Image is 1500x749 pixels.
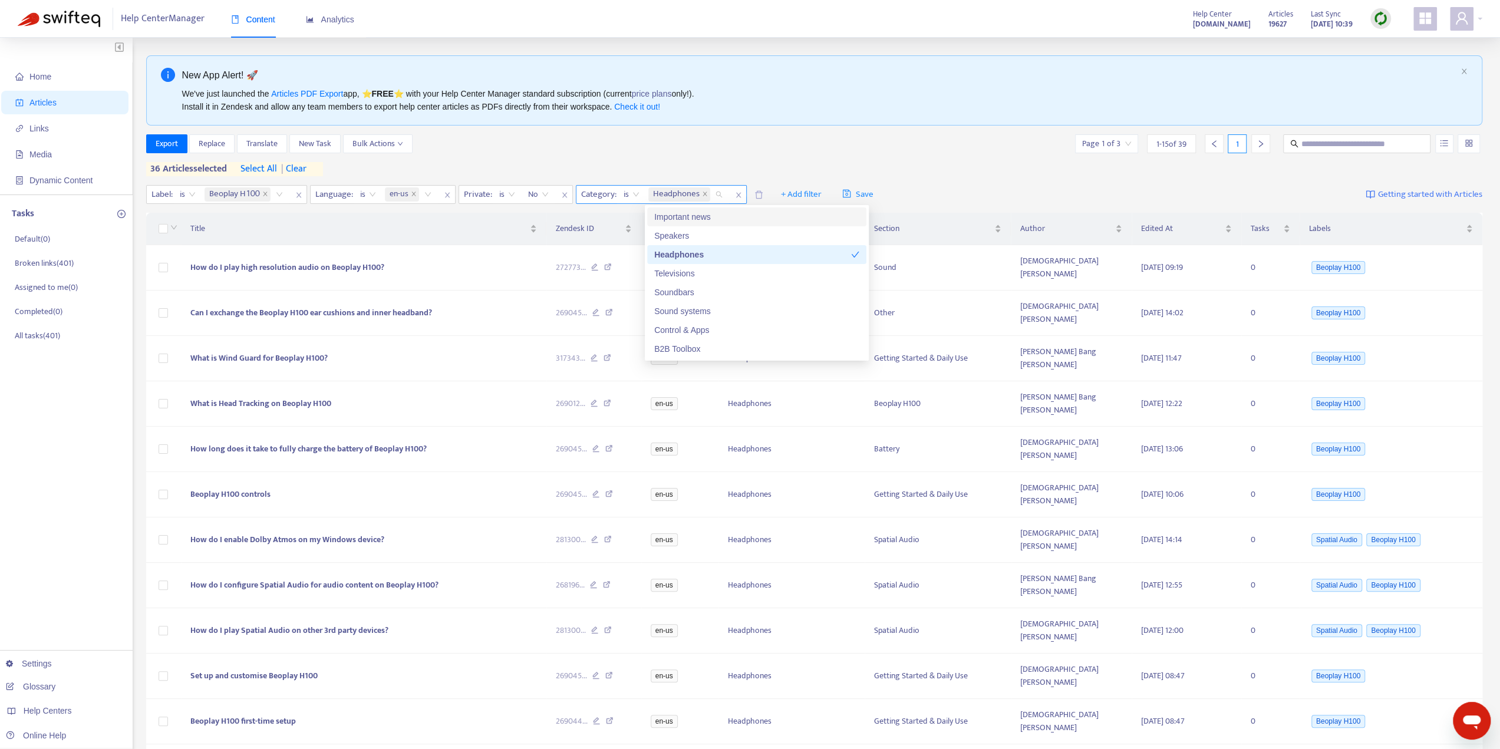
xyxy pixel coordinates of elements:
span: en-us [651,669,678,682]
span: plus-circle [117,210,126,218]
span: Beoplay H100 [1311,443,1365,456]
span: Export [156,137,178,150]
span: close [411,191,417,198]
div: B2B Toolbox [647,339,866,358]
td: [DEMOGRAPHIC_DATA][PERSON_NAME] [1011,654,1132,699]
span: Title [190,222,528,235]
td: Headphones [718,608,865,654]
span: Headphones [653,187,700,202]
a: Online Help [6,731,66,740]
span: link [15,124,24,133]
button: saveSave [833,185,882,204]
th: Zendesk ID [546,213,641,245]
a: [DOMAIN_NAME] [1193,17,1251,31]
span: Replace [199,137,225,150]
td: Sound [865,245,1011,291]
a: Getting started with Articles [1366,185,1482,204]
td: [DEMOGRAPHIC_DATA][PERSON_NAME] [1011,699,1132,744]
span: area-chart [306,15,314,24]
div: Control & Apps [654,324,859,336]
td: 0 [1241,291,1300,336]
td: [DEMOGRAPHIC_DATA][PERSON_NAME] [1011,472,1132,517]
div: Speakers [654,229,859,242]
span: close [440,188,455,202]
span: left [1210,140,1218,148]
div: Sound systems [654,305,859,318]
span: Spatial Audio [1311,533,1362,546]
th: Edited At [1132,213,1241,245]
div: Control & Apps [647,321,866,339]
span: How do I play high resolution audio on Beoplay H100? [190,260,384,274]
td: Headphones [718,472,865,517]
span: Set up and customise Beoplay H100 [190,669,318,682]
td: Spatial Audio [865,608,1011,654]
strong: [DATE] 10:39 [1311,18,1353,31]
td: 0 [1241,699,1300,744]
button: unordered-list [1435,134,1453,153]
span: close [702,191,708,198]
span: Beoplay H100 [205,187,271,202]
span: Help Centers [24,706,72,715]
td: Headphones [718,427,865,472]
span: Beoplay H100 [1311,352,1365,365]
td: [DEMOGRAPHIC_DATA][PERSON_NAME] [1011,608,1132,654]
span: Analytics [306,15,354,24]
span: close [262,191,268,198]
span: Private : [459,186,494,203]
span: What is Wind Guard for Beoplay H100? [190,351,328,365]
span: + Add filter [781,187,822,202]
span: 269045 ... [556,488,587,501]
a: Check it out! [614,102,660,111]
span: en-us [651,579,678,592]
span: 268196 ... [556,579,585,592]
td: Beoplay H100 [865,381,1011,427]
span: 317343 ... [556,352,585,365]
span: Beoplay H100 [1311,397,1365,410]
span: [DATE] 14:14 [1141,533,1182,546]
button: close [1461,68,1468,75]
p: Completed ( 0 ) [15,305,62,318]
span: Dynamic Content [29,176,93,185]
div: Televisions [654,267,859,280]
span: Spatial Audio [1311,579,1362,592]
button: Bulk Actionsdown [343,134,413,153]
th: Language [641,213,718,245]
th: Author [1011,213,1132,245]
div: Speakers [647,226,866,245]
span: Beoplay H100 [1311,669,1365,682]
p: Broken links ( 401 ) [15,257,74,269]
p: All tasks ( 401 ) [15,329,60,342]
span: Label : [147,186,174,203]
span: Save [842,187,873,202]
button: New Task [289,134,341,153]
span: Beoplay H100 [1311,488,1365,501]
span: Edited At [1141,222,1222,235]
span: 269012 ... [556,397,585,410]
p: Assigned to me ( 0 ) [15,281,78,293]
a: Articles PDF Export [271,89,343,98]
span: file-image [15,150,24,159]
a: Settings [6,659,52,668]
a: price plans [632,89,672,98]
td: Spatial Audio [865,563,1011,608]
strong: 19627 [1268,18,1287,31]
span: is [180,186,196,203]
th: Section [865,213,1011,245]
div: Headphones [654,248,851,261]
div: Headphones [647,245,866,264]
td: [DEMOGRAPHIC_DATA][PERSON_NAME] [1011,291,1132,336]
span: en-us [651,715,678,728]
span: Links [29,124,49,133]
td: 0 [1241,381,1300,427]
span: close [557,188,572,202]
div: New App Alert! 🚀 [182,68,1456,83]
td: 0 [1241,245,1300,291]
span: check [851,250,859,259]
span: 269045 ... [556,669,587,682]
span: Getting started with Articles [1378,188,1482,202]
span: select all [240,162,277,176]
span: [DATE] 09:19 [1141,260,1183,274]
span: 1 - 15 of 39 [1156,138,1186,150]
span: Spatial Audio [1311,624,1362,637]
